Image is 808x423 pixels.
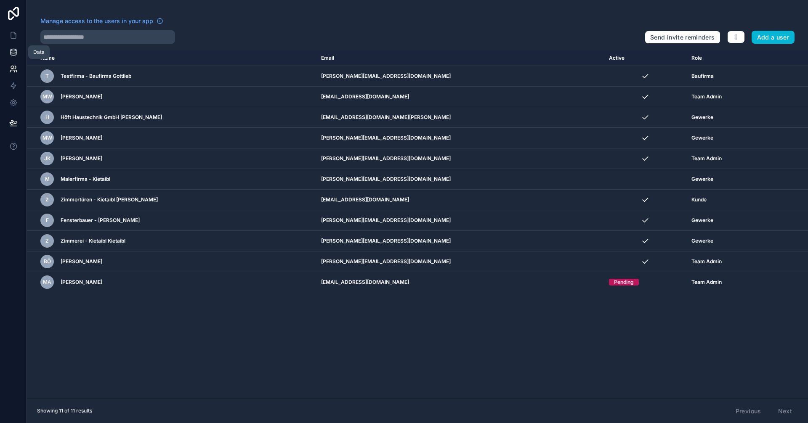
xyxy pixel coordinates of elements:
span: Gewerke [691,176,713,182]
span: Testfirma - Baufirma Gottlieb [61,73,131,79]
th: Role [686,50,770,66]
td: [EMAIL_ADDRESS][DOMAIN_NAME] [316,272,604,293]
span: T [45,73,49,79]
span: Showing 11 of 11 results [37,407,92,414]
th: Active [604,50,686,66]
td: [EMAIL_ADDRESS][DOMAIN_NAME][PERSON_NAME] [316,107,604,128]
span: BÖ [44,258,51,265]
span: Manage access to the users in your app [40,17,153,25]
span: Baufirma [691,73,714,79]
span: Fensterbauer - [PERSON_NAME] [61,217,140,224]
span: Malerfirma - Kietaibl [61,176,110,182]
span: Gewerke [691,135,713,141]
span: M [45,176,50,182]
td: [PERSON_NAME][EMAIL_ADDRESS][DOMAIN_NAME] [316,251,604,272]
div: Pending [614,279,634,286]
span: Zimmerei - Kietaibl Kietaibl [61,238,125,244]
span: Z [45,196,49,203]
span: MW [43,93,52,100]
td: [PERSON_NAME][EMAIL_ADDRESS][DOMAIN_NAME] [316,169,604,190]
button: Send invite reminders [645,31,720,44]
span: JK [44,155,50,162]
span: Kunde [691,196,707,203]
span: Gewerke [691,217,713,224]
span: MW [43,135,52,141]
span: Gewerke [691,238,713,244]
td: [PERSON_NAME][EMAIL_ADDRESS][DOMAIN_NAME] [316,66,604,87]
a: Manage access to the users in your app [40,17,163,25]
span: [PERSON_NAME] [61,258,102,265]
button: Add a user [752,31,795,44]
td: [PERSON_NAME][EMAIL_ADDRESS][DOMAIN_NAME] [316,128,604,148]
td: [EMAIL_ADDRESS][DOMAIN_NAME] [316,190,604,210]
span: F [46,217,49,224]
span: MA [43,279,51,286]
td: [PERSON_NAME][EMAIL_ADDRESS][DOMAIN_NAME] [316,231,604,251]
span: Team Admin [691,93,722,100]
span: [PERSON_NAME] [61,155,102,162]
span: Z [45,238,49,244]
th: Email [316,50,604,66]
span: [PERSON_NAME] [61,279,102,286]
span: Team Admin [691,155,722,162]
span: Team Admin [691,258,722,265]
th: Name [27,50,316,66]
span: Zimmertüren - Kietaibl [PERSON_NAME] [61,196,158,203]
td: [PERSON_NAME][EMAIL_ADDRESS][DOMAIN_NAME] [316,210,604,231]
span: Höft Haustechnik GmbH [PERSON_NAME] [61,114,162,121]
span: [PERSON_NAME] [61,135,102,141]
div: Data [33,49,45,56]
span: Gewerke [691,114,713,121]
span: Team Admin [691,279,722,286]
td: [EMAIL_ADDRESS][DOMAIN_NAME] [316,87,604,107]
span: H [45,114,49,121]
span: [PERSON_NAME] [61,93,102,100]
td: [PERSON_NAME][EMAIL_ADDRESS][DOMAIN_NAME] [316,148,604,169]
div: scrollable content [27,50,808,399]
